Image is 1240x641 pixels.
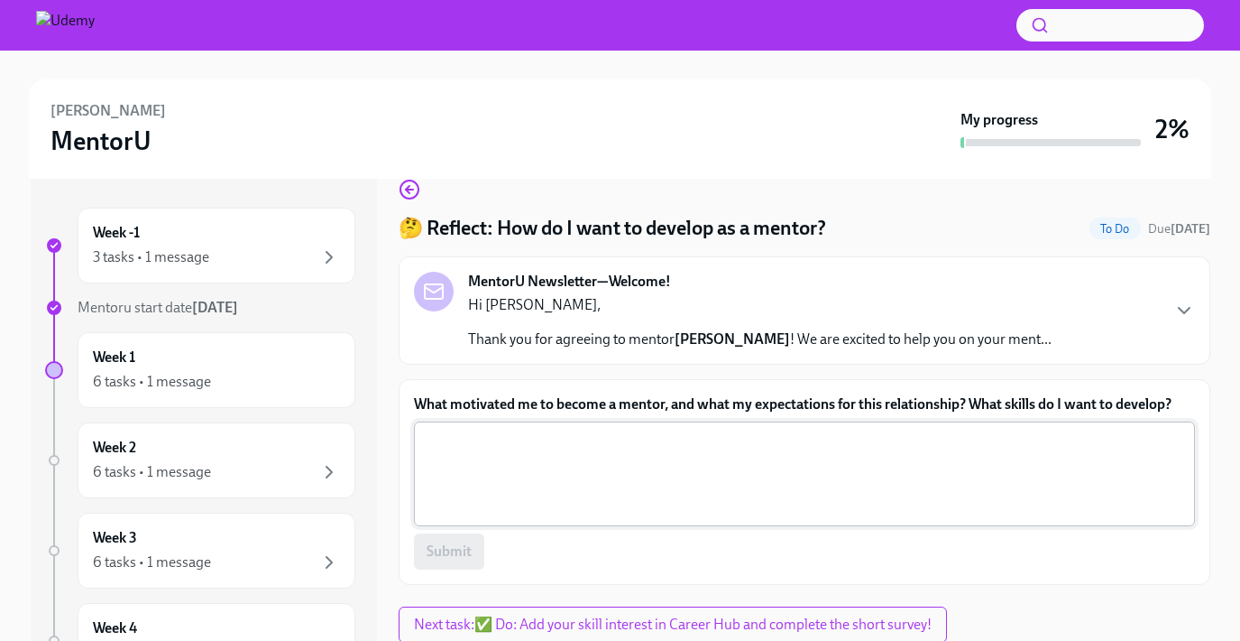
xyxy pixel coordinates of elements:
[93,462,211,482] div: 6 tasks • 1 message
[36,11,95,40] img: Udemy
[51,101,166,121] h6: [PERSON_NAME]
[1148,220,1210,237] span: August 16th, 2025 14:00
[468,330,1052,349] p: Thank you for agreeing to mentor ! We are excited to help you on your ment...
[192,299,238,316] strong: [DATE]
[399,215,826,242] h4: 🤔 Reflect: How do I want to develop as a mentor?
[93,618,137,638] h6: Week 4
[960,110,1038,130] strong: My progress
[78,299,238,316] span: Mentoru start date
[1089,222,1141,236] span: To Do
[468,295,1052,315] p: Hi [PERSON_NAME],
[45,423,355,498] a: Week 26 tasks • 1 message
[468,272,671,292] strong: MentorU Newsletter—Welcome!
[1155,113,1189,145] h3: 2%
[1148,221,1210,237] span: Due
[93,372,211,392] div: 6 tasks • 1 message
[93,438,136,458] h6: Week 2
[414,616,932,634] span: Next task : ✅ Do: Add your skill interest in Career Hub and complete the short survey!
[45,208,355,283] a: Week -13 tasks • 1 message
[51,125,152,157] h3: MentorU
[1171,221,1210,237] strong: [DATE]
[675,330,790,348] strong: [PERSON_NAME]
[45,298,355,318] a: Mentoru start date[DATE]
[93,528,137,548] h6: Week 3
[93,223,140,243] h6: Week -1
[414,395,1195,414] label: What motivated me to become a mentor, and what my expectations for this relationship? What skills...
[45,332,355,408] a: Week 16 tasks • 1 message
[93,348,135,367] h6: Week 1
[93,247,209,267] div: 3 tasks • 1 message
[45,513,355,589] a: Week 36 tasks • 1 message
[93,553,211,572] div: 6 tasks • 1 message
